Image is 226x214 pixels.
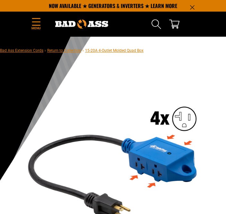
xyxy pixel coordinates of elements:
[85,48,143,53] span: 15-20A 4-Outlet Molded Quad Box
[45,48,46,53] span: ›
[151,19,161,29] summary: Search
[31,26,41,31] span: Menu
[55,20,108,28] img: Bad Ass Extension Cords
[47,48,81,53] a: Return to Collection
[83,48,84,53] span: ›
[31,17,41,32] summary: Menu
